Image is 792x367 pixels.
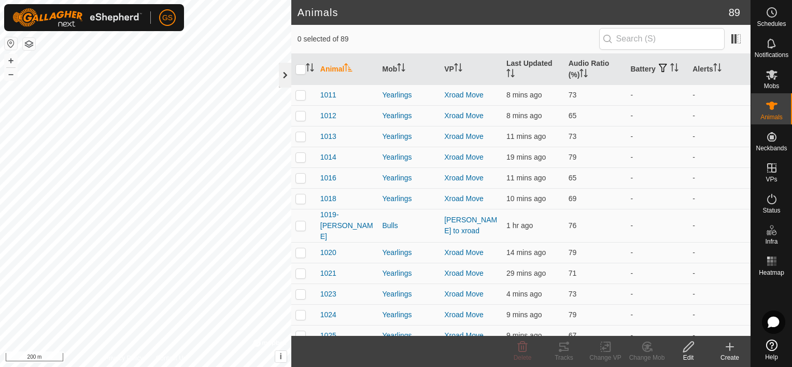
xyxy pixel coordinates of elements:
span: 76 [569,221,577,230]
td: - [688,263,751,284]
td: - [688,126,751,147]
span: 18 Aug 2025, 11:28 am [506,310,542,319]
span: 18 Aug 2025, 11:09 am [506,269,546,277]
span: Infra [765,238,777,245]
a: Xroad Move [444,111,483,120]
span: 18 Aug 2025, 11:24 am [506,248,546,257]
td: - [688,105,751,126]
span: 1018 [320,193,336,204]
td: - [626,209,688,242]
a: Help [751,335,792,364]
td: - [688,304,751,325]
th: Battery [626,54,688,85]
span: 18 Aug 2025, 10:30 am [506,221,533,230]
div: Yearlings [383,309,436,320]
td: - [626,263,688,284]
input: Search (S) [599,28,725,50]
a: [PERSON_NAME] to xroad [444,216,497,235]
a: Contact Us [156,354,187,363]
div: Yearlings [383,330,436,341]
td: - [688,167,751,188]
a: Privacy Policy [105,354,144,363]
td: - [626,304,688,325]
div: Change Mob [626,353,668,362]
span: 65 [569,111,577,120]
span: 65 [569,174,577,182]
div: Yearlings [383,268,436,279]
p-sorticon: Activate to sort [670,65,678,73]
td: - [626,126,688,147]
div: Yearlings [383,90,436,101]
span: 79 [569,248,577,257]
div: Yearlings [383,152,436,163]
td: - [626,188,688,209]
td: - [688,242,751,263]
span: 18 Aug 2025, 11:27 am [506,174,546,182]
td: - [626,84,688,105]
p-sorticon: Activate to sort [454,65,462,73]
button: Reset Map [5,37,17,50]
td: - [688,325,751,346]
th: VP [440,54,502,85]
div: Tracks [543,353,585,362]
span: 71 [569,269,577,277]
button: i [275,351,287,362]
span: Mobs [764,83,779,89]
th: Audio Ratio (%) [564,54,627,85]
td: - [626,242,688,263]
span: 67 [569,331,577,340]
td: - [688,284,751,304]
a: Xroad Move [444,132,483,140]
span: 1024 [320,309,336,320]
th: Animal [316,54,378,85]
span: 1016 [320,173,336,183]
td: - [626,105,688,126]
img: Gallagher Logo [12,8,142,27]
span: 1012 [320,110,336,121]
span: 1013 [320,131,336,142]
div: Bulls [383,220,436,231]
span: Delete [514,354,532,361]
p-sorticon: Activate to sort [306,65,314,73]
div: Yearlings [383,110,436,121]
span: 18 Aug 2025, 11:29 am [506,91,542,99]
a: Xroad Move [444,194,483,203]
span: 18 Aug 2025, 11:33 am [506,290,542,298]
span: 18 Aug 2025, 11:27 am [506,132,546,140]
span: 18 Aug 2025, 11:28 am [506,194,546,203]
span: 18 Aug 2025, 11:29 am [506,111,542,120]
div: Yearlings [383,289,436,300]
span: Animals [760,114,783,120]
span: 1019-[PERSON_NAME] [320,209,374,242]
p-sorticon: Activate to sort [397,65,405,73]
span: 73 [569,132,577,140]
span: 79 [569,153,577,161]
span: 18 Aug 2025, 11:28 am [506,331,542,340]
div: Create [709,353,751,362]
span: Schedules [757,21,786,27]
span: 69 [569,194,577,203]
a: Xroad Move [444,174,483,182]
span: 73 [569,91,577,99]
td: - [626,325,688,346]
span: 1014 [320,152,336,163]
span: Neckbands [756,145,787,151]
a: Xroad Move [444,290,483,298]
span: 89 [729,5,740,20]
span: Heatmap [759,270,784,276]
th: Last Updated [502,54,564,85]
button: + [5,54,17,67]
span: 79 [569,310,577,319]
p-sorticon: Activate to sort [579,70,588,79]
td: - [688,147,751,167]
button: – [5,68,17,80]
span: 1023 [320,289,336,300]
th: Mob [378,54,441,85]
h2: Animals [298,6,729,19]
a: Xroad Move [444,248,483,257]
span: 18 Aug 2025, 11:18 am [506,153,546,161]
p-sorticon: Activate to sort [344,65,352,73]
p-sorticon: Activate to sort [713,65,722,73]
td: - [688,84,751,105]
td: - [688,188,751,209]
